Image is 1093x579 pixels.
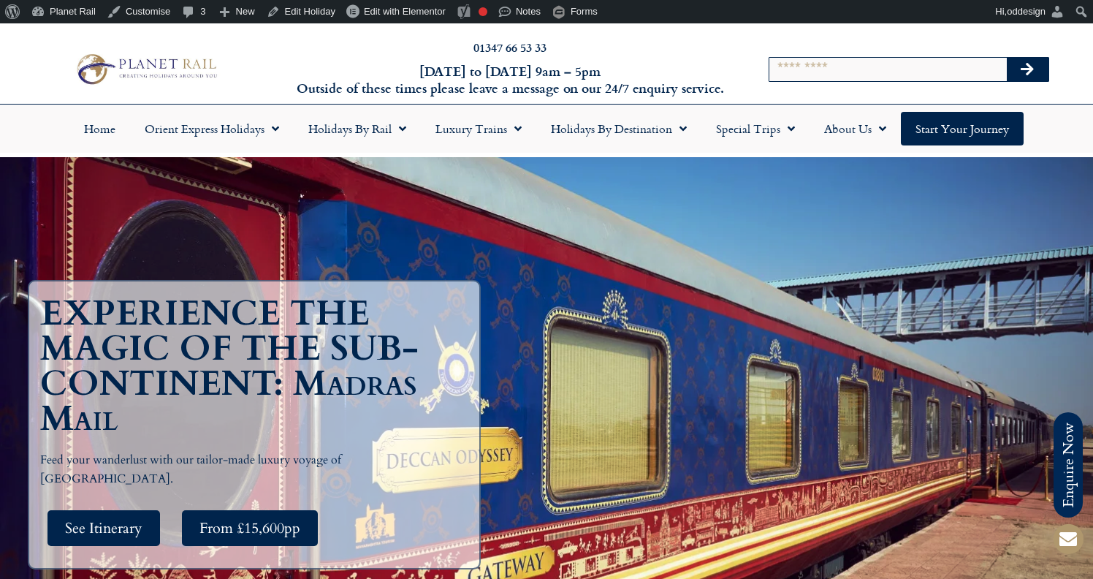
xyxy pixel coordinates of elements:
[1007,58,1049,81] button: Search
[421,112,536,145] a: Luxury Trains
[364,6,446,17] span: Edit with Elementor
[199,519,300,537] span: From £15,600pp
[130,112,294,145] a: Orient Express Holidays
[40,451,476,488] p: Feed your wanderlust with our tailor-made luxury voyage of [GEOGRAPHIC_DATA].
[182,510,318,546] a: From £15,600pp
[40,296,476,436] h1: EXPERIENCE THE MAGIC OF THE SUB-CONTINENT: Madras Mail
[71,50,221,87] img: Planet Rail Train Holidays Logo
[479,7,487,16] div: Focus keyphrase not set
[295,63,725,97] h6: [DATE] to [DATE] 9am – 5pm Outside of these times please leave a message on our 24/7 enquiry serv...
[7,112,1086,145] nav: Menu
[810,112,901,145] a: About Us
[294,112,421,145] a: Holidays by Rail
[536,112,701,145] a: Holidays by Destination
[901,112,1024,145] a: Start your Journey
[69,112,130,145] a: Home
[1007,6,1046,17] span: oddesign
[65,519,142,537] span: See Itinerary
[47,510,160,546] a: See Itinerary
[701,112,810,145] a: Special Trips
[473,39,546,56] a: 01347 66 53 33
